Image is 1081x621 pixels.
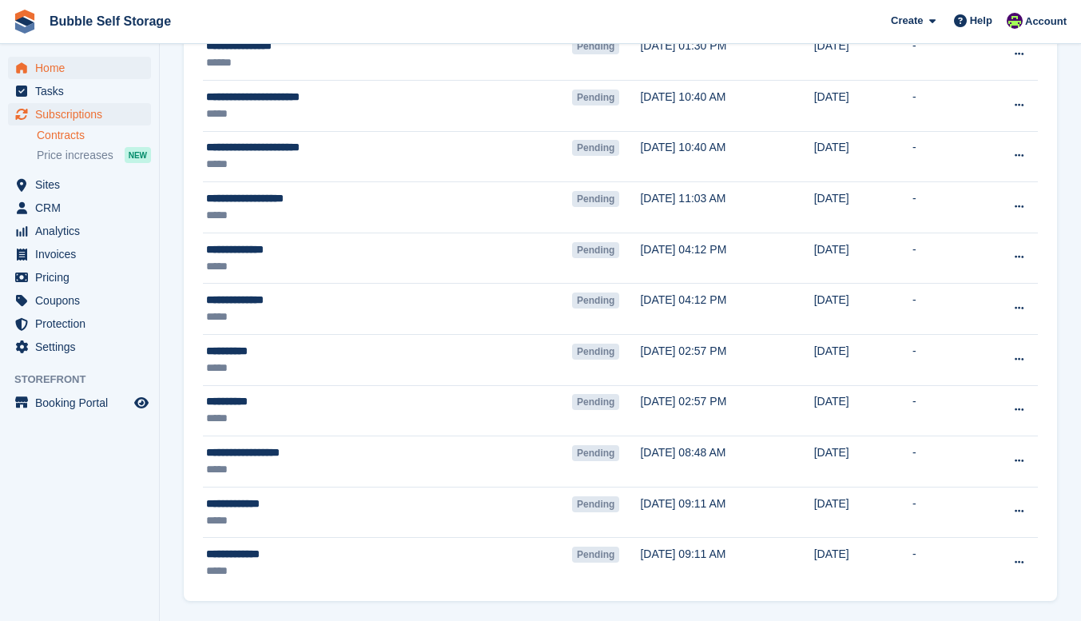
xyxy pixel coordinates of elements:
td: [DATE] 04:12 PM [640,284,813,335]
td: [DATE] [814,233,912,284]
span: Pending [572,445,619,461]
span: Pending [572,90,619,105]
a: menu [8,220,151,242]
td: [DATE] [814,30,912,81]
span: Booking Portal [35,392,131,414]
td: - [912,182,990,233]
td: [DATE] [814,385,912,436]
a: menu [8,197,151,219]
td: [DATE] 09:11 AM [640,487,813,538]
span: Account [1025,14,1067,30]
img: stora-icon-8386f47178a22dfd0bd8f6a31ec36ba5ce8667c1dd55bd0f319d3a0aa187defe.svg [13,10,37,34]
span: Home [35,57,131,79]
img: Tom Gilmore [1007,13,1023,29]
td: [DATE] 10:40 AM [640,80,813,131]
span: Subscriptions [35,103,131,125]
span: Pending [572,38,619,54]
span: Pending [572,344,619,360]
a: Bubble Self Storage [43,8,177,34]
span: Pending [572,242,619,258]
td: [DATE] 02:57 PM [640,334,813,385]
a: menu [8,392,151,414]
div: NEW [125,147,151,163]
td: [DATE] 11:03 AM [640,182,813,233]
td: [DATE] 08:48 AM [640,436,813,488]
span: Pending [572,140,619,156]
span: Pending [572,496,619,512]
a: menu [8,103,151,125]
td: [DATE] 04:12 PM [640,233,813,284]
span: Sites [35,173,131,196]
td: - [912,538,990,588]
a: menu [8,289,151,312]
td: - [912,80,990,131]
a: menu [8,312,151,335]
td: [DATE] 01:30 PM [640,30,813,81]
td: [DATE] [814,334,912,385]
span: Settings [35,336,131,358]
a: menu [8,243,151,265]
td: [DATE] [814,80,912,131]
td: [DATE] 10:40 AM [640,131,813,182]
td: - [912,233,990,284]
span: Pending [572,191,619,207]
td: [DATE] [814,538,912,588]
a: Contracts [37,128,151,143]
span: Protection [35,312,131,335]
span: Pending [572,547,619,563]
span: Price increases [37,148,113,163]
td: [DATE] [814,182,912,233]
span: Help [970,13,992,29]
td: - [912,436,990,488]
span: Analytics [35,220,131,242]
td: - [912,334,990,385]
td: [DATE] [814,284,912,335]
a: Price increases NEW [37,146,151,164]
span: Coupons [35,289,131,312]
td: [DATE] [814,436,912,488]
span: Create [891,13,923,29]
span: CRM [35,197,131,219]
span: Invoices [35,243,131,265]
a: menu [8,266,151,289]
td: - [912,30,990,81]
a: menu [8,173,151,196]
td: - [912,131,990,182]
a: Preview store [132,393,151,412]
span: Storefront [14,372,159,388]
td: - [912,487,990,538]
td: - [912,284,990,335]
span: Pending [572,293,619,309]
span: Pending [572,394,619,410]
a: menu [8,80,151,102]
td: - [912,385,990,436]
td: [DATE] [814,487,912,538]
td: [DATE] 02:57 PM [640,385,813,436]
span: Tasks [35,80,131,102]
td: [DATE] 09:11 AM [640,538,813,588]
a: menu [8,57,151,79]
span: Pricing [35,266,131,289]
td: [DATE] [814,131,912,182]
a: menu [8,336,151,358]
